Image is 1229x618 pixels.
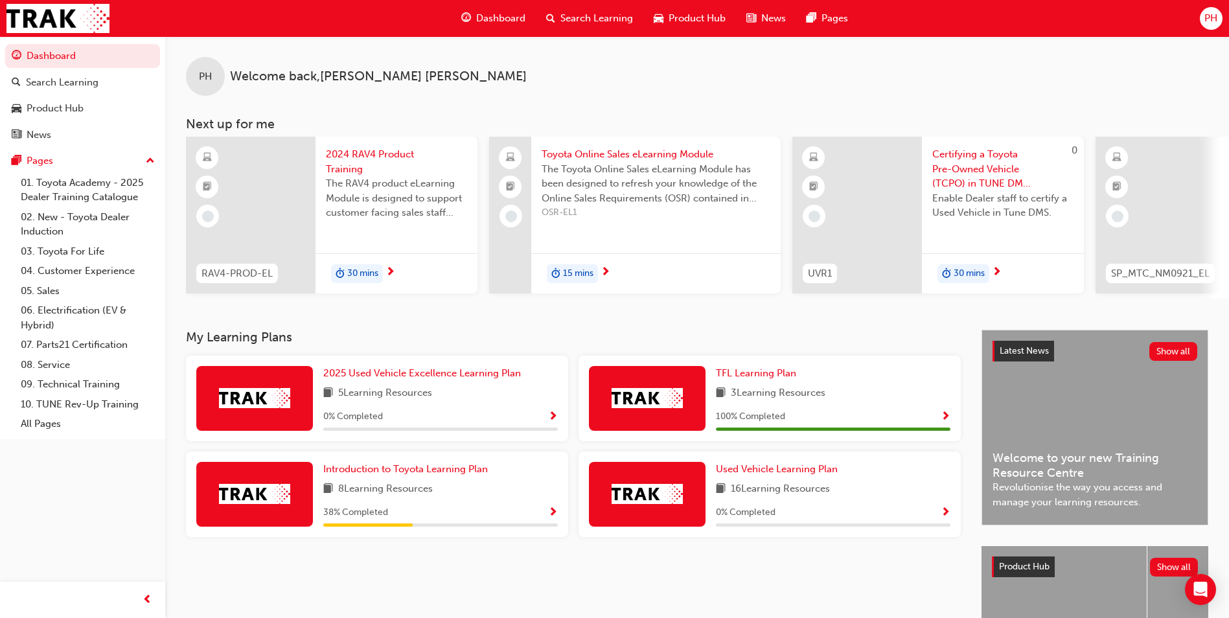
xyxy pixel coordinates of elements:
[716,462,843,477] a: Used Vehicle Learning Plan
[821,11,848,26] span: Pages
[5,44,160,68] a: Dashboard
[338,385,432,402] span: 5 Learning Resources
[1185,574,1216,605] div: Open Intercom Messenger
[506,179,515,196] span: booktick-icon
[1112,211,1123,222] span: learningRecordVerb_NONE-icon
[16,335,160,355] a: 07. Parts21 Certification
[542,205,770,220] span: OSR-EL1
[982,330,1208,525] a: Latest NewsShow allWelcome to your new Training Resource CentreRevolutionise the way you access a...
[809,150,818,166] span: learningResourceType_ELEARNING-icon
[551,266,560,282] span: duration-icon
[6,4,109,33] img: Trak
[5,149,160,173] button: Pages
[992,556,1198,577] a: Product HubShow all
[347,266,378,281] span: 30 mins
[993,451,1197,480] span: Welcome to your new Training Resource Centre
[16,242,160,262] a: 03. Toyota For Life
[143,592,152,608] span: prev-icon
[186,137,477,293] a: RAV4-PROD-EL2024 RAV4 Product TrainingThe RAV4 product eLearning Module is designed to support cu...
[186,330,961,345] h3: My Learning Plans
[1200,7,1223,30] button: PH
[506,150,515,166] span: laptop-icon
[5,123,160,147] a: News
[27,128,51,143] div: News
[165,117,1229,132] h3: Next up for me
[16,355,160,375] a: 08. Service
[16,281,160,301] a: 05. Sales
[548,505,558,521] button: Show Progress
[1150,558,1199,577] button: Show all
[993,341,1197,361] a: Latest NewsShow all
[792,137,1084,293] a: 0UVR1Certifying a Toyota Pre-Owned Vehicle (TCPO) in TUNE DMS e-Learning ModuleEnable Dealer staf...
[323,462,493,477] a: Introduction to Toyota Learning Plan
[548,507,558,519] span: Show Progress
[542,147,770,162] span: Toyota Online Sales eLearning Module
[338,481,433,498] span: 8 Learning Resources
[941,505,950,521] button: Show Progress
[16,301,160,335] a: 06. Electrification (EV & Hybrid)
[1204,11,1217,26] span: PH
[12,155,21,167] span: pages-icon
[643,5,736,32] a: car-iconProduct Hub
[731,481,830,498] span: 16 Learning Resources
[203,179,212,196] span: booktick-icon
[716,505,775,520] span: 0 % Completed
[809,211,820,222] span: learningRecordVerb_NONE-icon
[716,463,838,475] span: Used Vehicle Learning Plan
[461,10,471,27] span: guage-icon
[326,147,467,176] span: 2024 RAV4 Product Training
[203,150,212,166] span: learningResourceType_ELEARNING-icon
[716,481,726,498] span: book-icon
[202,211,214,222] span: learningRecordVerb_NONE-icon
[201,266,273,281] span: RAV4-PROD-EL
[326,176,467,220] span: The RAV4 product eLearning Module is designed to support customer facing sales staff with introdu...
[731,385,825,402] span: 3 Learning Resources
[992,267,1002,279] span: next-icon
[146,153,155,170] span: up-icon
[5,97,160,120] a: Product Hub
[1072,144,1077,156] span: 0
[476,11,525,26] span: Dashboard
[654,10,663,27] span: car-icon
[601,267,610,279] span: next-icon
[1000,345,1049,356] span: Latest News
[546,10,555,27] span: search-icon
[12,130,21,141] span: news-icon
[536,5,643,32] a: search-iconSearch Learning
[16,173,160,207] a: 01. Toyota Academy - 2025 Dealer Training Catalogue
[230,69,527,84] span: Welcome back , [PERSON_NAME] [PERSON_NAME]
[323,463,488,475] span: Introduction to Toyota Learning Plan
[5,41,160,149] button: DashboardSearch LearningProduct HubNews
[12,103,21,115] span: car-icon
[612,388,683,408] img: Trak
[385,267,395,279] span: next-icon
[761,11,786,26] span: News
[716,367,796,379] span: TFL Learning Plan
[12,51,21,62] span: guage-icon
[1112,150,1121,166] span: learningResourceType_ELEARNING-icon
[796,5,858,32] a: pages-iconPages
[323,366,526,381] a: 2025 Used Vehicle Excellence Learning Plan
[809,179,818,196] span: booktick-icon
[941,507,950,519] span: Show Progress
[807,10,816,27] span: pages-icon
[1111,266,1210,281] span: SP_MTC_NM0921_EL
[932,191,1074,220] span: Enable Dealer staff to certify a Used Vehicle in Tune DMS.
[451,5,536,32] a: guage-iconDashboard
[336,266,345,282] span: duration-icon
[16,207,160,242] a: 02. New - Toyota Dealer Induction
[932,147,1074,191] span: Certifying a Toyota Pre-Owned Vehicle (TCPO) in TUNE DMS e-Learning Module
[560,11,633,26] span: Search Learning
[999,561,1050,572] span: Product Hub
[219,484,290,504] img: Trak
[941,409,950,425] button: Show Progress
[736,5,796,32] a: news-iconNews
[954,266,985,281] span: 30 mins
[716,385,726,402] span: book-icon
[808,266,832,281] span: UVR1
[941,411,950,423] span: Show Progress
[323,505,388,520] span: 38 % Completed
[16,414,160,434] a: All Pages
[548,411,558,423] span: Show Progress
[548,409,558,425] button: Show Progress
